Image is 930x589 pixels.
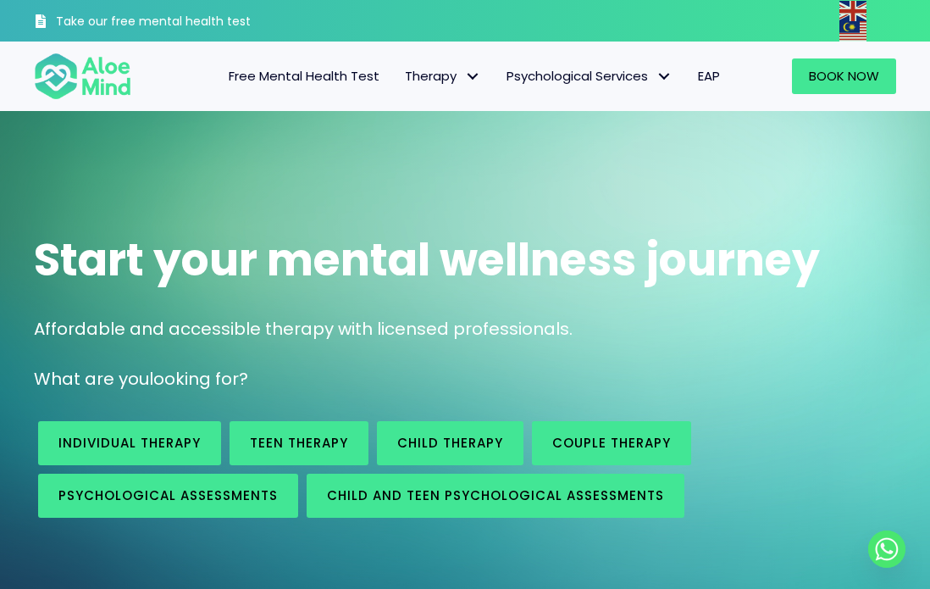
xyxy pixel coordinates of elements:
img: ms [839,21,866,42]
a: TherapyTherapy: submenu [392,58,494,94]
a: Teen Therapy [230,421,368,465]
a: Psychological assessments [38,474,298,518]
img: Aloe mind Logo [34,52,131,101]
a: EAP [685,58,733,94]
span: Free Mental Health Test [229,67,379,85]
span: Therapy: submenu [461,64,485,89]
span: Book Now [809,67,879,85]
p: Affordable and accessible therapy with licensed professionals. [34,317,896,342]
span: Psychological assessments [58,486,278,504]
span: Child and Teen Psychological assessments [327,486,664,504]
span: Couple therapy [552,434,671,452]
a: Take our free mental health test [34,4,301,42]
h3: Take our free mental health test [56,14,301,31]
a: Individual therapy [38,421,221,465]
span: Teen Therapy [250,434,348,452]
span: Child Therapy [397,434,503,452]
a: Child Therapy [377,421,523,465]
span: looking for? [149,367,248,391]
a: Malay [839,21,868,41]
a: Couple therapy [532,421,691,465]
span: Start your mental wellness journey [34,229,820,291]
span: Individual therapy [58,434,201,452]
span: EAP [698,67,720,85]
a: Whatsapp [868,531,905,568]
nav: Menu [148,58,732,94]
img: en [839,1,866,21]
span: Psychological Services [507,67,673,85]
a: Child and Teen Psychological assessments [307,474,684,518]
a: Psychological ServicesPsychological Services: submenu [494,58,685,94]
span: Psychological Services: submenu [652,64,677,89]
span: What are you [34,367,149,391]
a: Free Mental Health Test [216,58,392,94]
span: Therapy [405,67,481,85]
a: Book Now [792,58,896,94]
